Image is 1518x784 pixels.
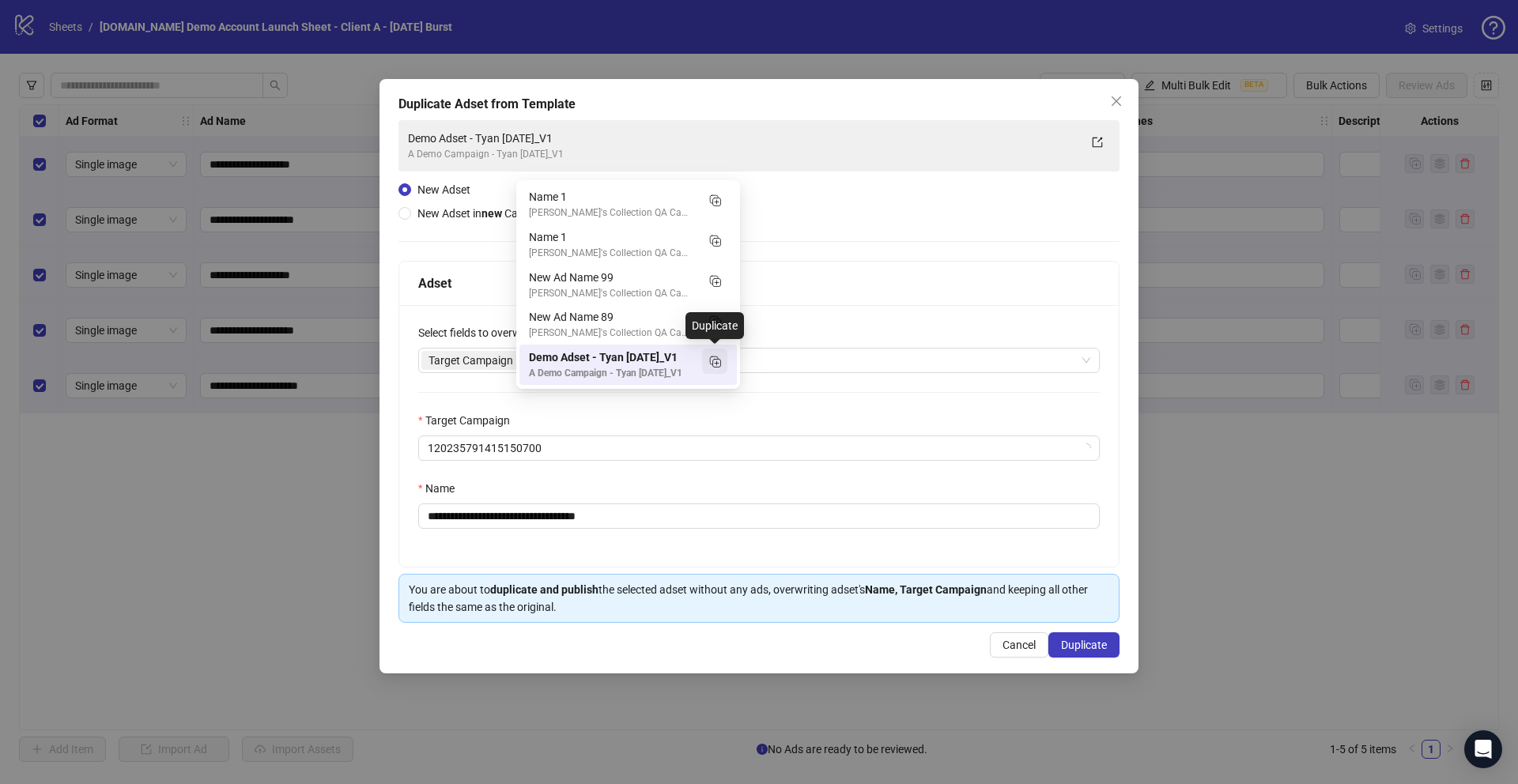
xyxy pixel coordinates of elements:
div: Name 1 [519,184,737,224]
div: Demo Adset - Tyan Oct 2025_V1 [519,345,737,385]
span: Cancel [1003,639,1036,651]
div: Name 1 [529,188,696,205]
label: Select fields to overwrite [418,324,547,341]
div: Duplicate [685,312,744,339]
div: Demo Adset - Tyan [DATE]_V1 [408,130,1078,147]
strong: duplicate and publish [490,583,599,596]
div: A Demo Campaign - Tyan [DATE]_V1 [529,366,696,381]
strong: Name, Target Campaign [865,583,987,596]
div: Name 1 [529,228,696,246]
span: New Adset in Campaign [417,207,555,220]
span: close [1110,95,1123,107]
svg: Duplicate [707,353,723,369]
div: OUTCOME_AWARENESS__False__adset__daily__AD_RECALL_LIFT__None [519,385,737,425]
label: Name [418,480,465,497]
span: Target Campaign [421,351,528,370]
svg: Duplicate [707,273,723,288]
div: Name 1 [519,224,737,265]
svg: Duplicate [707,232,723,248]
div: Adset [418,273,1100,293]
strong: new [481,207,502,220]
button: Duplicate [1048,632,1120,658]
div: New Ad Name 89 [519,304,737,345]
input: Name [418,503,1100,529]
span: New Adset [417,183,470,196]
label: Target Campaign [418,412,520,429]
button: Cancel [990,632,1048,658]
span: Duplicate [1061,639,1107,651]
div: New Ad Name 89 [529,308,696,326]
div: New Ad Name 99 [519,265,737,305]
span: 120235791415150700 [428,436,1090,460]
div: Demo Adset - Tyan [DATE]_V1 [529,349,696,366]
div: Duplicate Adset from Template [398,95,1120,114]
span: export [1092,137,1103,148]
div: You are about to the selected adset without any ads, overwriting adset's and keeping all other fi... [409,581,1109,616]
div: Open Intercom Messenger [1464,730,1502,768]
div: [PERSON_NAME]'s Collection QA Campaign (copy) (copy) [529,326,696,341]
div: New Ad Name 99 [529,269,696,286]
div: [PERSON_NAME]'s Collection QA Campaign (copy) (copy) [529,286,696,301]
div: [PERSON_NAME]'s Collection QA Campaign (copy) (copy) [529,246,696,261]
div: [PERSON_NAME]'s Collection QA Campaign (copy) (copy) [529,205,696,220]
svg: Duplicate [707,192,723,208]
span: Target Campaign [429,352,513,369]
div: A Demo Campaign - Tyan [DATE]_V1 [408,147,1078,162]
button: Close [1104,89,1129,114]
